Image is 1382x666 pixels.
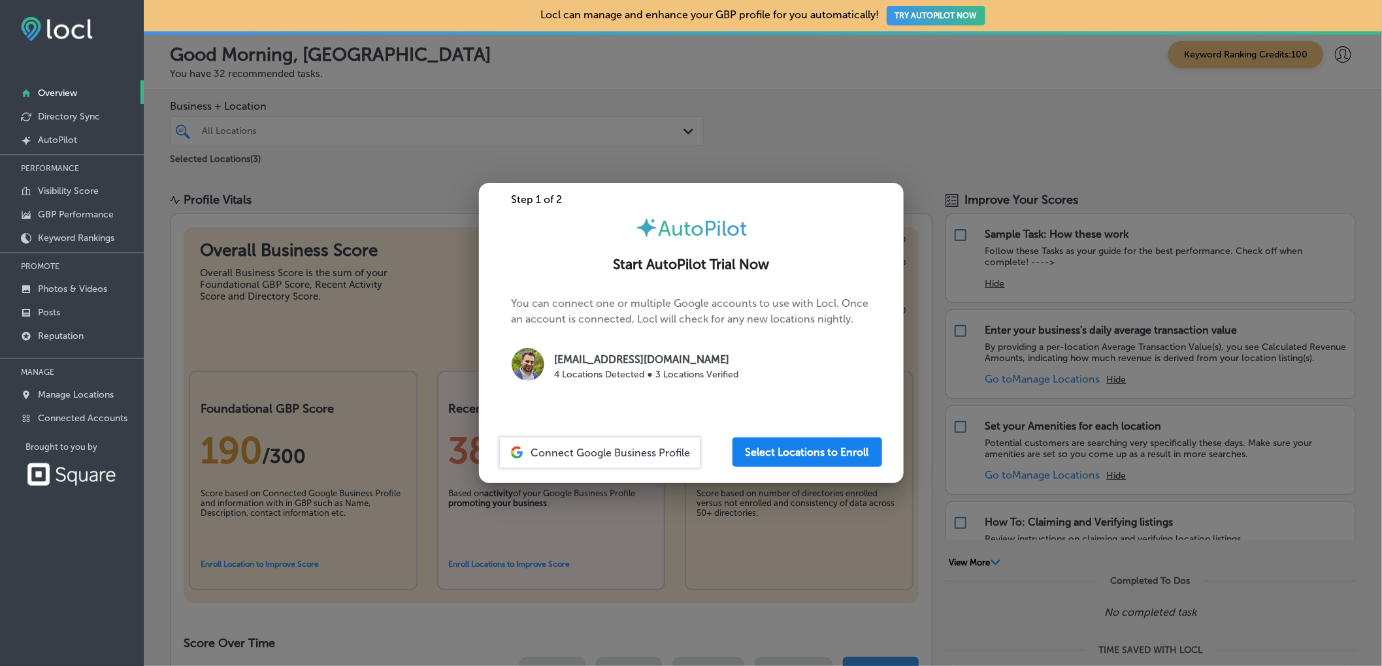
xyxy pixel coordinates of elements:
[38,389,114,400] p: Manage Locations
[555,368,738,381] p: 4 Locations Detected ● 3 Locations Verified
[38,135,77,146] p: AutoPilot
[38,283,107,294] p: Photos & Videos
[479,193,904,206] div: Step 1 of 2
[531,447,690,459] span: Connect Google Business Profile
[555,352,738,368] p: [EMAIL_ADDRESS][DOMAIN_NAME]
[512,296,871,396] p: You can connect one or multiple Google accounts to use with Locl. Once an account is connected, L...
[658,216,747,241] span: AutoPilot
[25,442,144,452] p: Brought to you by
[38,232,114,244] p: Keyword Rankings
[732,437,882,467] button: Select Locations to Enroll
[38,87,77,99] p: Overview
[38,413,127,424] p: Connected Accounts
[38,111,100,122] p: Directory Sync
[495,257,888,273] h2: Start AutoPilot Trial Now
[38,307,60,318] p: Posts
[635,216,658,239] img: autopilot-icon
[25,462,117,486] img: Square
[38,185,99,197] p: Visibility Score
[38,330,84,341] p: Reputation
[38,209,114,220] p: GBP Performance
[887,6,985,25] button: TRY AUTOPILOT NOW
[21,17,93,41] img: fda3e92497d09a02dc62c9cd864e3231.png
